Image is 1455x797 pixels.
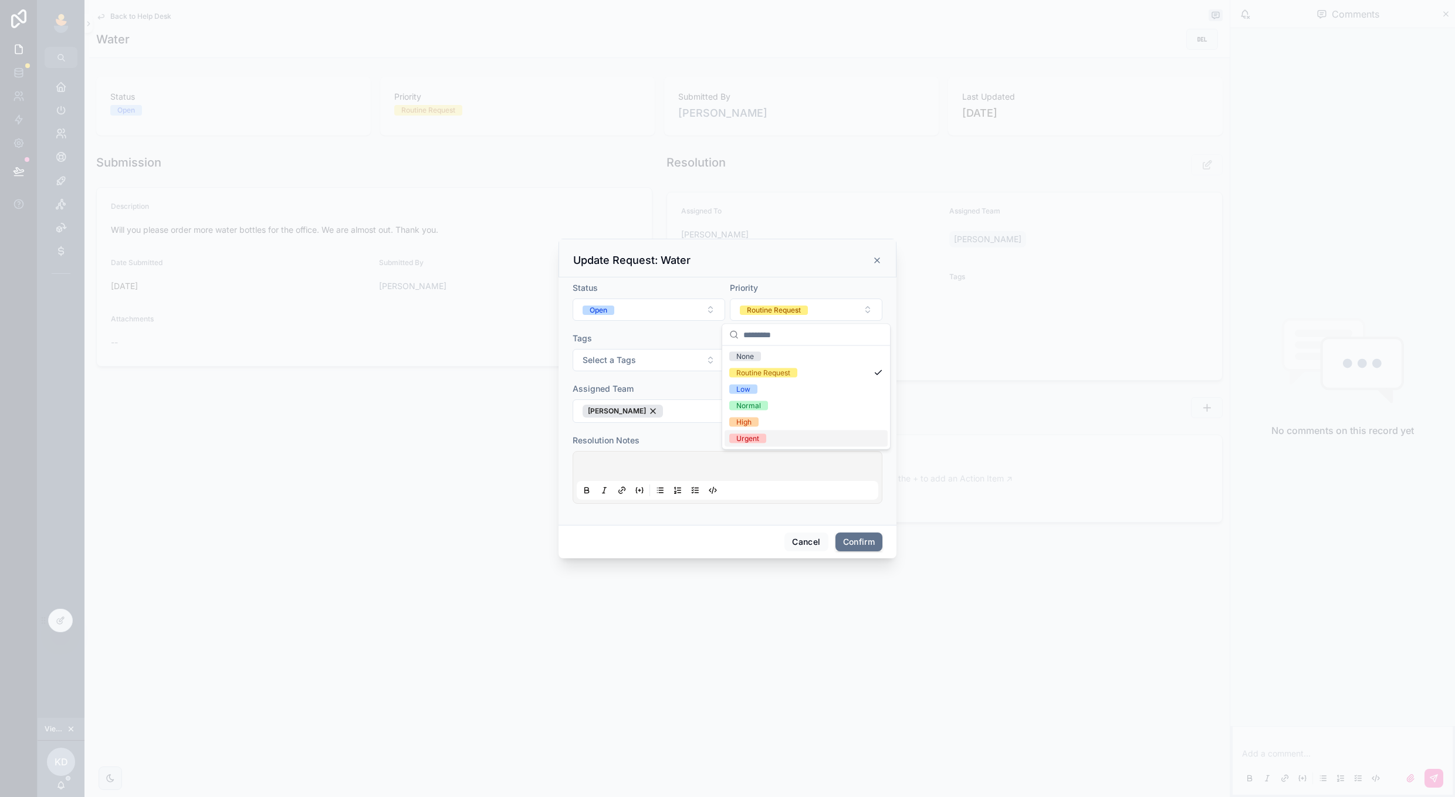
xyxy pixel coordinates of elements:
[784,533,828,551] button: Cancel
[736,385,750,394] div: Low
[573,399,882,423] button: Select Button
[736,401,761,411] div: Normal
[583,354,636,366] span: Select a Tags
[730,283,758,293] span: Priority
[573,333,592,343] span: Tags
[573,384,634,394] span: Assigned Team
[835,533,882,551] button: Confirm
[573,283,598,293] span: Status
[583,405,663,418] button: Unselect 1061
[573,253,691,267] h3: Update Request: Water
[730,299,882,321] button: Select Button
[722,346,890,449] div: Suggestions
[747,306,801,315] div: Routine Request
[588,406,646,416] span: [PERSON_NAME]
[736,434,759,443] div: Urgent
[573,299,725,321] button: Select Button
[573,435,639,445] span: Resolution Notes
[573,349,725,371] button: Select Button
[736,368,790,378] div: Routine Request
[736,418,752,427] div: High
[590,306,607,315] div: Open
[736,352,754,361] div: None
